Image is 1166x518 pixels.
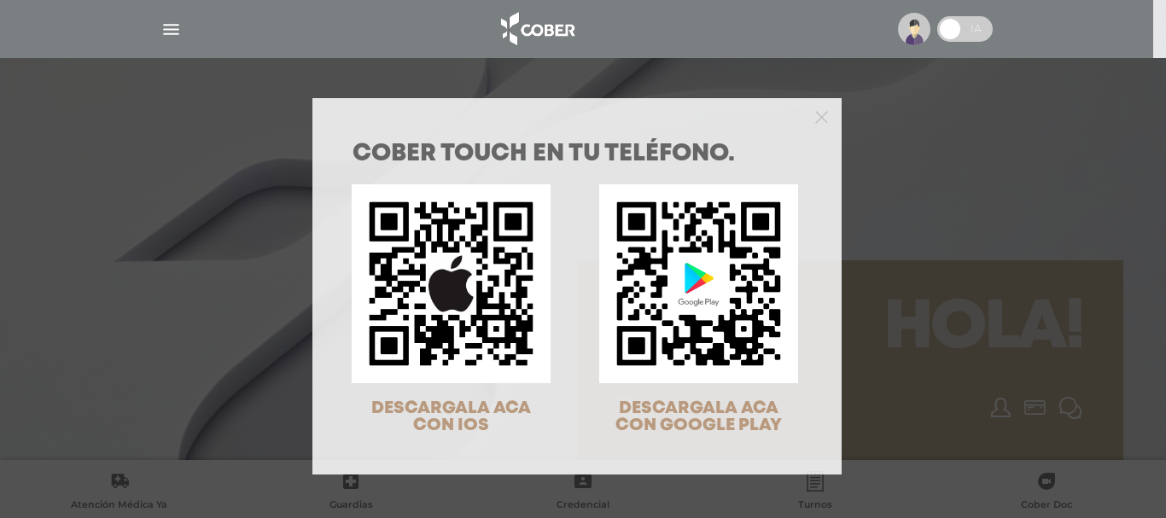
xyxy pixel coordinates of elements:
span: DESCARGALA ACA CON IOS [371,400,531,434]
button: Close [815,108,828,124]
img: qr-code [599,184,798,383]
img: qr-code [352,184,551,383]
h1: COBER TOUCH en tu teléfono. [353,143,802,166]
span: DESCARGALA ACA CON GOOGLE PLAY [615,400,782,434]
